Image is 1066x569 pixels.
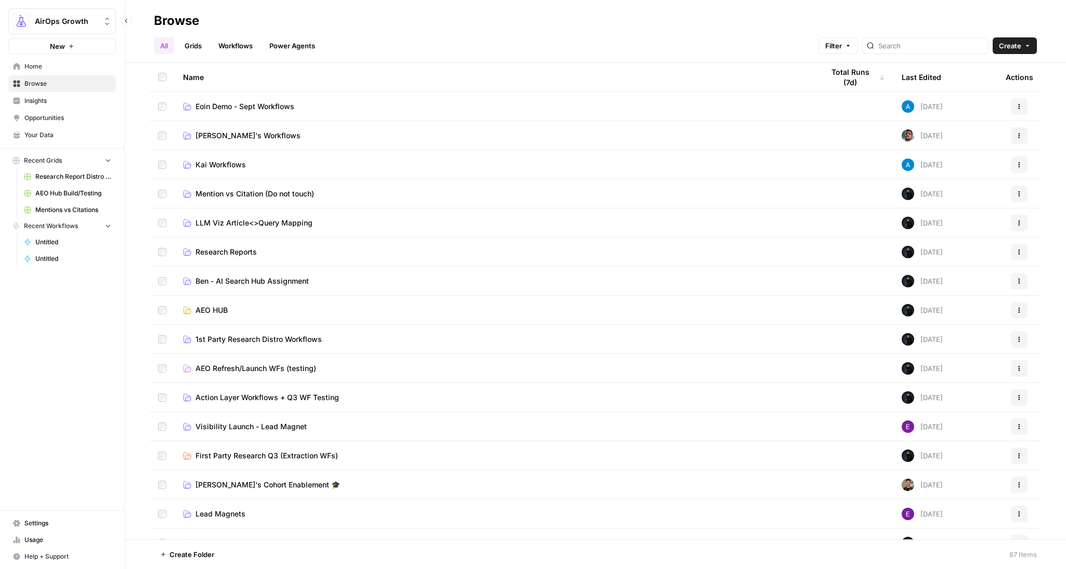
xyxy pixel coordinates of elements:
span: Create Folder [170,549,214,560]
div: Browse [154,12,199,29]
span: AEO HUB [196,305,228,315]
span: Untitled [35,254,111,263]
img: o3cqybgnmipr355j8nz4zpq1mc6x [902,100,914,113]
span: Opportunities [24,113,111,123]
a: 1st Party Research Distro Workflows [183,334,807,345]
a: Power Agents [263,37,321,54]
a: Untitled [19,234,116,250]
a: Settings [8,515,116,532]
a: Mentions vs Citations [19,202,116,218]
div: [DATE] [902,188,943,200]
img: o3cqybgnmipr355j8nz4zpq1mc6x [902,158,914,171]
img: u93l1oyz1g39q1i4vkrv6vz0p6p4 [902,129,914,142]
span: Mention vs Citation (Do not touch) [196,189,314,199]
span: SEO Workflows (in prog) [196,538,281,548]
a: LLM Viz Article<>Query Mapping [183,218,807,228]
div: [DATE] [902,391,943,404]
a: Home [8,58,116,75]
img: tb834r7wcu795hwbtepf06oxpmnl [902,420,914,433]
div: [DATE] [902,246,943,258]
a: Grids [178,37,208,54]
img: mae98n22be7w2flmvint2g1h8u9g [902,449,914,462]
button: Filter [818,37,858,54]
img: mae98n22be7w2flmvint2g1h8u9g [902,333,914,346]
div: Total Runs (7d) [824,63,885,91]
span: Filter [825,41,842,51]
img: mae98n22be7w2flmvint2g1h8u9g [902,188,914,200]
div: 87 Items [1009,549,1037,560]
span: Eoin Demo - Sept Workflows [196,101,294,112]
a: Research Report Distro Workflows [19,168,116,185]
a: Action Layer Workflows + Q3 WF Testing [183,392,807,403]
span: Ben - AI Search Hub Assignment [196,276,309,286]
a: Workflows [212,37,259,54]
span: AEO Hub Build/Testing [35,189,111,198]
button: Help + Support [8,548,116,565]
div: [DATE] [902,479,943,491]
div: [DATE] [902,100,943,113]
img: mae98n22be7w2flmvint2g1h8u9g [902,217,914,229]
span: Usage [24,535,111,545]
button: New [8,38,116,54]
span: AEO Refresh/Launch WFs (testing) [196,363,316,374]
a: Visibility Launch - Lead Magnet [183,421,807,432]
a: Research Reports [183,247,807,257]
span: Research Report Distro Workflows [35,172,111,181]
img: mae98n22be7w2flmvint2g1h8u9g [902,304,914,316]
img: 36rz0nf6lyfqsoxlb67712aiq2cf [902,479,914,491]
a: Your Data [8,127,116,143]
a: Eoin Demo - Sept Workflows [183,101,807,112]
button: Recent Grids [8,153,116,168]
span: Your Data [24,130,111,140]
a: Ben - AI Search Hub Assignment [183,276,807,286]
a: AEO Hub Build/Testing [19,185,116,202]
button: Recent Workflows [8,218,116,234]
span: Insights [24,96,111,105]
span: Research Reports [196,247,257,257]
div: [DATE] [902,217,943,229]
div: [DATE] [902,158,943,171]
span: Create [999,41,1021,51]
span: LLM Viz Article<>Query Mapping [196,218,313,228]
img: mae98n22be7w2flmvint2g1h8u9g [902,537,914,549]
a: AEO Refresh/Launch WFs (testing) [183,363,807,374]
span: AirOps Growth [35,16,98,27]
span: [PERSON_NAME]'s Cohort Enablement 🎓 [196,480,340,490]
a: All [154,37,174,54]
a: Mention vs Citation (Do not touch) [183,189,807,199]
a: Browse [8,75,116,92]
div: [DATE] [902,129,943,142]
span: Help + Support [24,552,111,561]
a: First Party Research Q3 (Extraction WFs) [183,451,807,461]
a: SEO Workflows (in prog) [183,538,807,548]
a: Opportunities [8,110,116,126]
a: Usage [8,532,116,548]
a: Lead Magnets [183,509,807,519]
a: [PERSON_NAME]'s Workflows [183,130,807,141]
button: Create [993,37,1037,54]
span: Home [24,62,111,71]
span: First Party Research Q3 (Extraction WFs) [196,451,338,461]
span: 1st Party Research Distro Workflows [196,334,322,345]
img: mae98n22be7w2flmvint2g1h8u9g [902,246,914,258]
span: Action Layer Workflows + Q3 WF Testing [196,392,339,403]
button: Workspace: AirOps Growth [8,8,116,34]
div: [DATE] [902,304,943,316]
span: New [50,41,65,51]
a: Untitled [19,250,116,267]
div: Last Edited [902,63,941,91]
div: [DATE] [902,420,943,433]
img: mae98n22be7w2flmvint2g1h8u9g [902,275,914,287]
span: Kai Workflows [196,160,246,170]
span: Untitled [35,237,111,247]
a: AEO HUB [183,305,807,315]
span: Browse [24,79,111,88]
div: [DATE] [902,362,943,375]
img: AirOps Growth Logo [12,12,31,31]
img: mae98n22be7w2flmvint2g1h8u9g [902,391,914,404]
input: Search [878,41,984,51]
span: Recent Grids [24,156,62,165]
div: [DATE] [902,333,943,346]
img: tb834r7wcu795hwbtepf06oxpmnl [902,508,914,520]
a: Insights [8,92,116,109]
